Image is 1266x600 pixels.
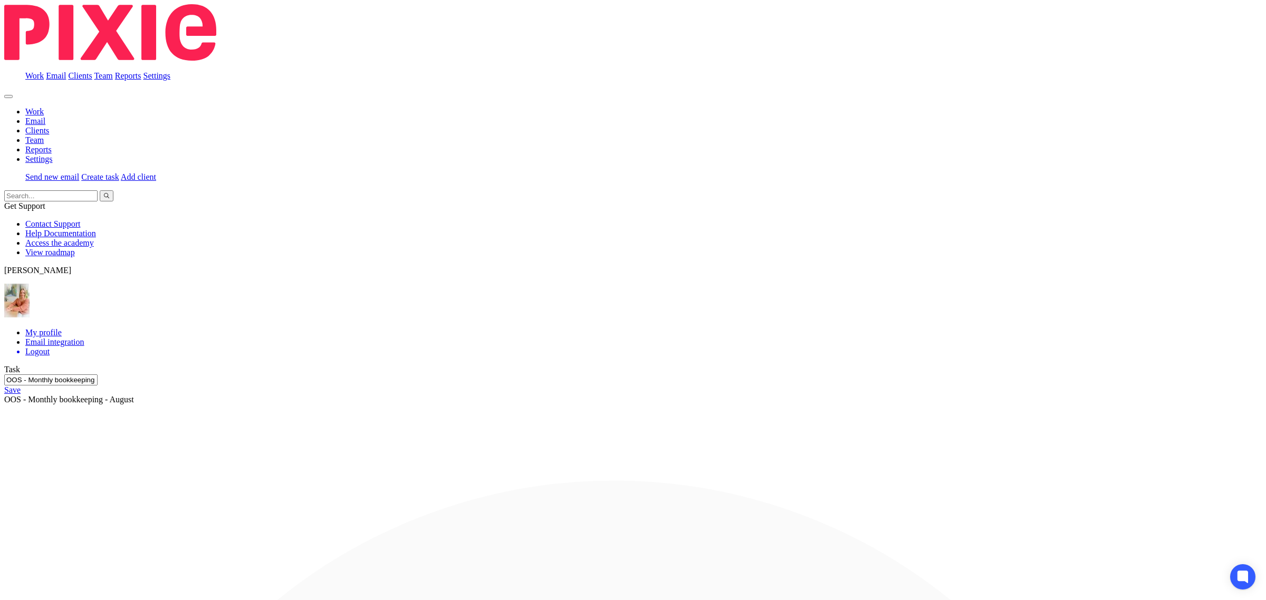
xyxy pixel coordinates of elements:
[4,266,1262,275] p: [PERSON_NAME]
[143,71,171,80] a: Settings
[100,190,113,201] button: Search
[4,4,216,61] img: Pixie
[4,284,30,317] img: MIC.jpg
[25,248,75,257] a: View roadmap
[25,347,1262,356] a: Logout
[25,117,45,125] a: Email
[121,172,156,181] a: Add client
[25,337,84,346] a: Email integration
[115,71,141,80] a: Reports
[25,229,96,238] a: Help Documentation
[81,172,119,181] a: Create task
[25,238,94,247] a: Access the academy
[4,365,20,374] label: Task
[25,347,50,356] span: Logout
[25,219,80,228] a: Contact Support
[4,385,21,394] a: Save
[25,136,44,144] a: Team
[94,71,112,80] a: Team
[68,71,92,80] a: Clients
[4,374,1262,404] div: OOS - Monthly bookkeeping - August
[25,71,44,80] a: Work
[25,107,44,116] a: Work
[46,71,66,80] a: Email
[25,328,62,337] a: My profile
[25,172,79,181] a: Send new email
[25,154,53,163] a: Settings
[4,201,45,210] span: Get Support
[4,395,1262,404] div: OOS - Monthly bookkeeping - August
[25,145,52,154] a: Reports
[4,190,98,201] input: Search
[25,126,49,135] a: Clients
